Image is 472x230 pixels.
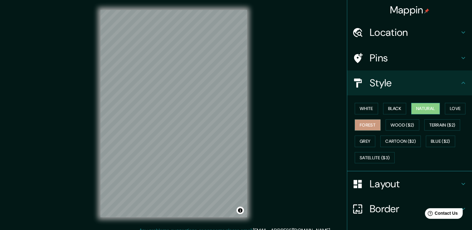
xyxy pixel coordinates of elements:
[347,196,472,221] div: Border
[386,119,419,131] button: Wood ($2)
[347,171,472,196] div: Layout
[411,103,440,114] button: Natural
[347,46,472,70] div: Pins
[380,136,421,147] button: Cartoon ($2)
[355,152,395,164] button: Satellite ($3)
[445,103,465,114] button: Love
[355,136,375,147] button: Grey
[416,206,465,223] iframe: Help widget launcher
[370,77,460,89] h4: Style
[370,203,460,215] h4: Border
[370,52,460,64] h4: Pins
[370,178,460,190] h4: Layout
[424,8,429,13] img: pin-icon.png
[100,10,247,217] canvas: Map
[355,119,381,131] button: Forest
[383,103,406,114] button: Black
[347,20,472,45] div: Location
[390,4,430,16] h4: Mappin
[424,119,460,131] button: Terrain ($2)
[236,207,244,214] button: Toggle attribution
[347,70,472,95] div: Style
[355,103,378,114] button: White
[370,26,460,39] h4: Location
[426,136,455,147] button: Blue ($2)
